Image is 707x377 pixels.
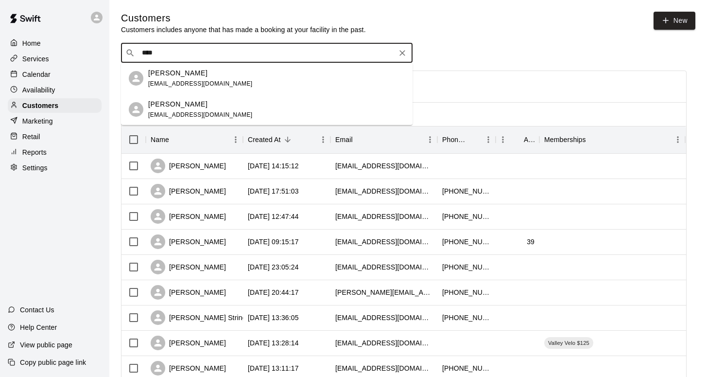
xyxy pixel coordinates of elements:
button: Menu [228,132,243,147]
p: Reports [22,147,47,157]
div: Age [524,126,535,153]
a: Customers [8,98,102,113]
div: Age [496,126,539,153]
div: Rachel Namm [129,71,143,86]
a: Services [8,52,102,66]
div: [PERSON_NAME] [151,336,226,350]
div: Email [335,126,353,153]
div: danakraft@glic.us [335,161,432,171]
p: Availability [22,85,55,95]
p: Settings [22,163,48,173]
button: Sort [281,133,294,146]
div: [PERSON_NAME] [151,285,226,300]
div: 2025-08-11 17:51:03 [248,186,299,196]
button: Sort [169,133,183,146]
span: [EMAIL_ADDRESS][DOMAIN_NAME] [148,80,253,87]
div: jll723@yahoo.com [335,237,432,247]
div: Created At [243,126,330,153]
p: Help Center [20,323,57,332]
a: Reports [8,145,102,160]
div: 2025-08-11 12:47:44 [248,212,299,221]
div: 39 [527,237,535,247]
button: Sort [510,133,524,146]
p: Services [22,54,49,64]
a: Home [8,36,102,51]
div: Valley Velo $125 [544,337,593,349]
div: +13109107276 [442,237,491,247]
div: [PERSON_NAME] String [151,310,246,325]
a: Calendar [8,67,102,82]
p: [PERSON_NAME] [148,68,207,78]
button: Menu [481,132,496,147]
button: Sort [353,133,366,146]
div: galitlerman@gmail.com [335,212,432,221]
div: jestring@gmail.com [335,313,432,323]
a: New [654,12,695,30]
div: Name [151,126,169,153]
span: Valley Velo $125 [544,339,593,347]
div: 2025-08-10 23:05:24 [248,262,299,272]
div: +19175534668 [442,287,491,297]
div: Memberships [539,126,685,153]
div: [PERSON_NAME] [151,159,226,173]
button: Sort [467,133,481,146]
p: Marketing [22,116,53,126]
div: Name [146,126,243,153]
div: 2025-08-10 20:44:17 [248,287,299,297]
p: Calendar [22,70,51,79]
button: Menu [423,132,437,147]
button: Menu [671,132,685,147]
p: [PERSON_NAME] [148,99,207,109]
button: Menu [496,132,510,147]
div: 2025-08-10 13:28:14 [248,338,299,348]
div: 2025-08-10 13:11:17 [248,363,299,373]
div: jmelbaum@gmail.com [335,186,432,196]
div: oscarortiz9@gmail.com [335,363,432,373]
div: Phone Number [437,126,496,153]
div: +18186139980 [442,212,491,221]
div: 2025-08-10 13:36:05 [248,313,299,323]
p: Customers includes anyone that has made a booking at your facility in the past. [121,25,366,35]
div: [PERSON_NAME] [151,184,226,198]
p: Customers [22,101,58,110]
div: Search customers by name or email [121,43,413,63]
a: Retail [8,129,102,144]
div: Availability [8,83,102,97]
p: Home [22,38,41,48]
button: Sort [586,133,600,146]
div: Email [330,126,437,153]
div: greg@annie-campbell.com [335,287,432,297]
h5: Customers [121,12,366,25]
div: 2025-08-13 14:15:12 [248,161,299,171]
div: [PERSON_NAME] [151,234,226,249]
div: Created At [248,126,281,153]
a: Marketing [8,114,102,128]
div: [PERSON_NAME] [151,260,226,274]
p: Copy public page link [20,358,86,367]
div: robpaco1966@gmail.com [335,338,432,348]
p: Retail [22,132,40,142]
div: [PERSON_NAME] [151,361,226,376]
div: +16175129583 [442,313,491,323]
div: mikealam75@gmail.com [335,262,432,272]
div: Anna Moulaison [129,102,143,117]
a: Settings [8,161,102,175]
div: Memberships [544,126,586,153]
div: +18186327578 [442,363,491,373]
p: View public page [20,340,72,350]
div: Phone Number [442,126,467,153]
div: +13232700614 [442,262,491,272]
button: Menu [316,132,330,147]
p: Contact Us [20,305,54,315]
div: +16083472202 [442,186,491,196]
div: [PERSON_NAME] [151,209,226,224]
button: Clear [396,46,409,60]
